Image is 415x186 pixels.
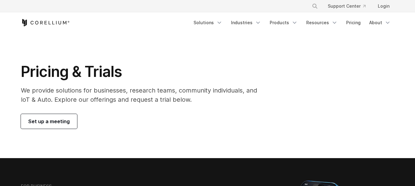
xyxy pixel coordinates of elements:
a: Login [373,1,394,12]
button: Search [309,1,320,12]
a: Pricing [343,17,364,28]
a: About [366,17,394,28]
h1: Pricing & Trials [21,63,266,81]
a: Solutions [190,17,226,28]
a: Set up a meeting [21,114,77,129]
a: Resources [303,17,341,28]
a: Support Center [323,1,370,12]
div: Navigation Menu [304,1,394,12]
a: Products [266,17,301,28]
div: Navigation Menu [190,17,394,28]
p: We provide solutions for businesses, research teams, community individuals, and IoT & Auto. Explo... [21,86,266,104]
span: Set up a meeting [28,118,70,125]
a: Corellium Home [21,19,70,26]
a: Industries [227,17,265,28]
